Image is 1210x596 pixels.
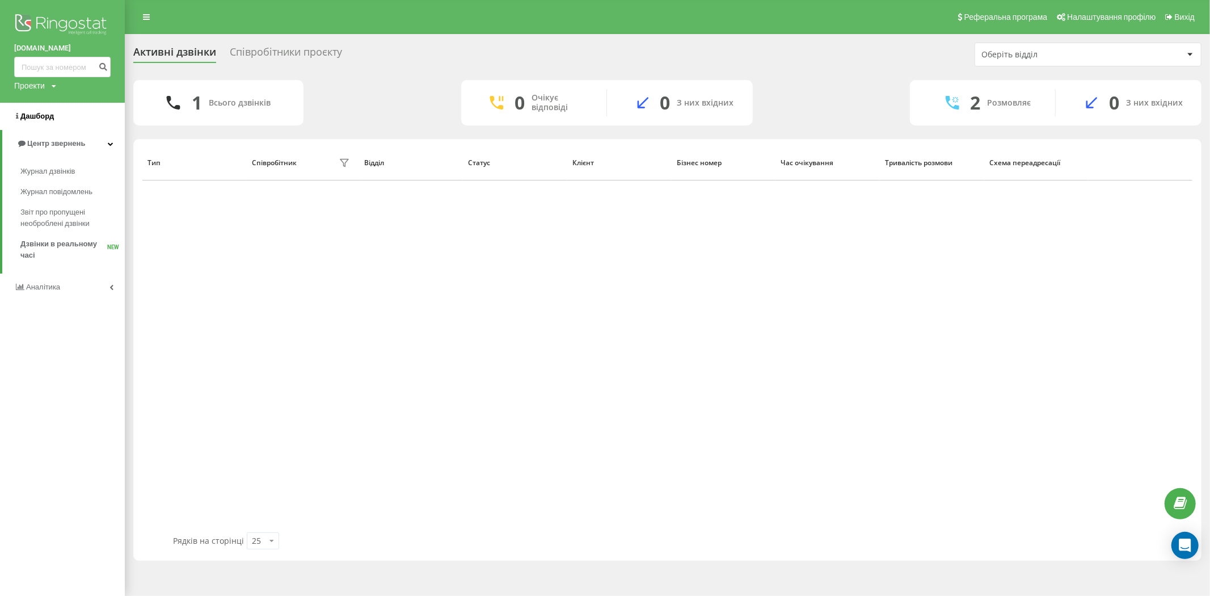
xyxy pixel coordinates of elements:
[14,57,111,77] input: Пошук за номером
[1171,532,1199,559] div: Open Intercom Messenger
[252,535,261,547] div: 25
[14,80,45,91] div: Проекти
[173,535,244,546] span: Рядків на сторінці
[20,234,125,266] a: Дзвінки в реальному часіNEW
[469,159,562,167] div: Статус
[26,283,60,291] span: Аналiтика
[964,12,1048,22] span: Реферальна програма
[677,98,734,108] div: З них вхідних
[781,159,875,167] div: Час очікування
[989,159,1083,167] div: Схема переадресації
[14,43,111,54] a: [DOMAIN_NAME]
[1126,98,1183,108] div: З них вхідних
[572,159,666,167] div: Клієнт
[364,159,458,167] div: Відділ
[20,182,125,202] a: Журнал повідомлень
[133,46,216,64] div: Активні дзвінки
[230,46,342,64] div: Співробітники проєкту
[532,93,589,112] div: Очікує відповіді
[20,207,119,229] span: Звіт про пропущені необроблені дзвінки
[147,159,241,167] div: Тип
[677,159,770,167] div: Бізнес номер
[14,11,111,40] img: Ringostat logo
[20,166,75,177] span: Журнал дзвінків
[1175,12,1195,22] span: Вихід
[192,92,202,114] div: 1
[20,161,125,182] a: Журнал дзвінків
[988,98,1031,108] div: Розмовляє
[27,139,85,148] span: Центр звернень
[515,92,525,114] div: 0
[20,202,125,234] a: Звіт про пропущені необроблені дзвінки
[1109,92,1119,114] div: 0
[981,50,1117,60] div: Оберіть відділ
[20,238,107,261] span: Дзвінки в реальному часі
[209,98,271,108] div: Всього дзвінків
[885,159,979,167] div: Тривалість розмови
[20,112,54,120] span: Дашборд
[971,92,981,114] div: 2
[660,92,671,114] div: 0
[2,130,125,157] a: Центр звернень
[20,186,92,198] span: Журнал повідомлень
[1067,12,1156,22] span: Налаштування профілю
[252,159,297,167] div: Співробітник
